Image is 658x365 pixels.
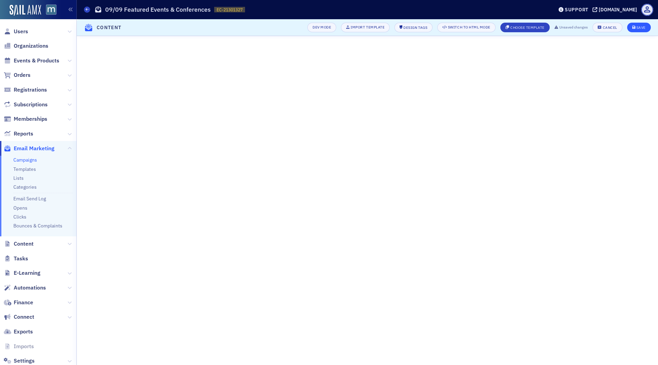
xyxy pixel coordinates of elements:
button: Design Tags [394,23,432,32]
span: Profile [641,4,653,16]
a: Subscriptions [4,101,48,108]
img: SailAMX [46,4,57,15]
a: Clicks [13,214,26,220]
span: Email Marketing [14,145,54,152]
a: Finance [4,299,33,306]
div: Support [565,7,588,13]
a: Campaigns [13,157,37,163]
a: Categories [13,184,37,190]
a: Events & Products [4,57,59,64]
h1: 09/09 Featured Events & Conferences [105,5,211,14]
span: Subscriptions [14,101,48,108]
a: Users [4,28,28,35]
span: Content [14,240,34,248]
div: Design Tags [403,26,427,30]
a: Organizations [4,42,48,50]
span: Registrations [14,86,47,94]
button: Import Template [341,23,390,32]
span: Reports [14,130,33,138]
button: Choose Template [500,23,550,32]
span: Organizations [14,42,48,50]
a: E-Learning [4,269,40,277]
button: Switch to HTML Mode [437,23,496,32]
h4: Content [97,24,122,31]
button: Dev Mode [307,23,336,32]
span: Unsaved changes [559,25,588,30]
a: Templates [13,166,36,172]
div: Save [636,26,646,30]
span: Settings [14,357,35,365]
a: Email Marketing [4,145,54,152]
span: Tasks [14,255,28,262]
a: Exports [4,328,33,335]
a: Bounces & Complaints [13,223,62,229]
span: Automations [14,284,46,292]
a: Orders [4,71,31,79]
div: Switch to HTML Mode [448,25,490,29]
img: SailAMX [10,5,41,16]
span: Events & Products [14,57,59,64]
button: Save [627,23,651,32]
div: Choose Template [510,26,545,30]
span: Finance [14,299,33,306]
span: Exports [14,328,33,335]
a: Imports [4,343,34,350]
a: Reports [4,130,33,138]
span: E-Learning [14,269,40,277]
a: Registrations [4,86,47,94]
a: Opens [13,205,27,211]
button: [DOMAIN_NAME] [593,7,639,12]
a: Connect [4,313,34,321]
a: Memberships [4,115,47,123]
a: Settings [4,357,35,365]
span: Orders [14,71,31,79]
div: Import Template [351,25,385,29]
button: Cancel [593,23,622,32]
span: EC-21301327 [217,7,243,13]
a: Content [4,240,34,248]
a: View Homepage [41,4,57,16]
a: Lists [13,175,24,181]
span: Memberships [14,115,47,123]
a: Automations [4,284,46,292]
div: [DOMAIN_NAME] [599,7,637,13]
a: Tasks [4,255,28,262]
a: Email Send Log [13,196,46,202]
span: Imports [14,343,34,350]
span: Connect [14,313,34,321]
div: Cancel [603,26,617,30]
span: Users [14,28,28,35]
